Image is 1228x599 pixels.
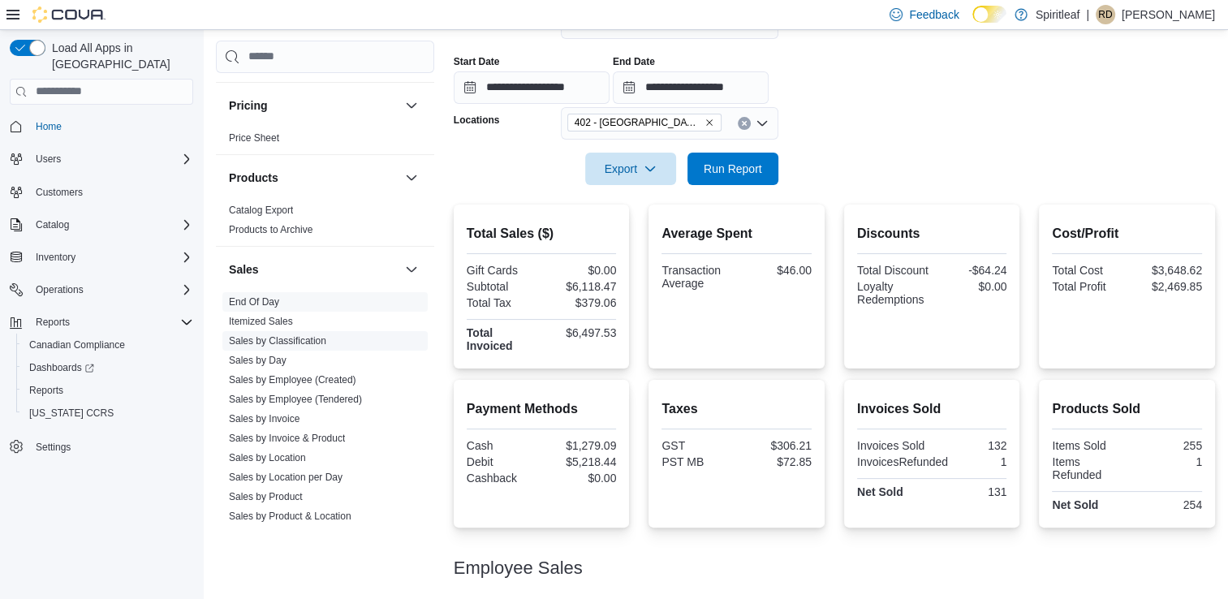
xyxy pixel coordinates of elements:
span: Sales by Classification [229,334,326,347]
span: End Of Day [229,295,279,308]
div: Invoices Sold [857,439,929,452]
a: Dashboards [16,356,200,379]
span: Sales by Invoice & Product [229,432,345,445]
div: 254 [1131,498,1202,511]
button: Open list of options [756,117,769,130]
button: Home [3,114,200,138]
span: Home [29,116,193,136]
h2: Invoices Sold [857,399,1007,419]
a: End Of Day [229,296,279,308]
a: Customers [29,183,89,202]
span: Customers [29,182,193,202]
div: 1 [1131,455,1202,468]
div: $0.00 [935,280,1006,293]
span: 402 - Polo Park (Winnipeg) [567,114,722,131]
a: Settings [29,437,77,457]
a: Sales by Product & Location [229,511,351,522]
a: Home [29,117,68,136]
button: Operations [3,278,200,301]
div: PST MB [661,455,733,468]
span: [US_STATE] CCRS [29,407,114,420]
span: Canadian Compliance [23,335,193,355]
label: Locations [454,114,500,127]
span: Itemized Sales [229,315,293,328]
a: Dashboards [23,358,101,377]
p: | [1086,5,1089,24]
div: $5,218.44 [545,455,616,468]
button: Users [29,149,67,169]
div: GST [661,439,733,452]
span: Feedback [909,6,959,23]
button: Pricing [402,96,421,115]
div: $72.85 [740,455,812,468]
h3: Sales [229,261,259,278]
h3: Products [229,170,278,186]
div: $3,648.62 [1131,264,1202,277]
button: Clear input [738,117,751,130]
span: Sales by Employee (Created) [229,373,356,386]
button: Reports [16,379,200,402]
div: $2,469.85 [1131,280,1202,293]
a: Sales by Classification [229,335,326,347]
div: $6,497.53 [545,326,616,339]
a: Reports [23,381,70,400]
a: Sales by Day [229,355,287,366]
div: $0.00 [545,264,616,277]
a: Sales by Employee (Created) [229,374,356,386]
button: [US_STATE] CCRS [16,402,200,424]
a: [US_STATE] CCRS [23,403,120,423]
a: Sales by Invoice [229,413,299,424]
input: Press the down key to open a popover containing a calendar. [613,71,769,104]
h2: Payment Methods [467,399,617,419]
span: Catalog [36,218,69,231]
div: $379.06 [545,296,616,309]
div: Loyalty Redemptions [857,280,929,306]
div: Cash [467,439,538,452]
a: Sales by Invoice & Product [229,433,345,444]
span: Operations [36,283,84,296]
div: Transaction Average [661,264,733,290]
strong: Total Invoiced [467,326,513,352]
span: Sales by Day [229,354,287,367]
span: Run Report [704,161,762,177]
span: Price Sheet [229,131,279,144]
button: Inventory [29,248,82,267]
div: Items Refunded [1052,455,1123,481]
a: Products to Archive [229,224,312,235]
button: Sales [402,260,421,279]
label: End Date [613,55,655,68]
strong: Net Sold [857,485,903,498]
button: Pricing [229,97,399,114]
span: Sales by Invoice [229,412,299,425]
p: Spiritleaf [1036,5,1079,24]
div: Cashback [467,472,538,485]
span: Operations [29,280,193,299]
span: Catalog Export [229,204,293,217]
button: Export [585,153,676,185]
span: Dark Mode [972,23,973,24]
button: Reports [29,312,76,332]
label: Start Date [454,55,500,68]
span: Products to Archive [229,223,312,236]
div: Total Cost [1052,264,1123,277]
div: $306.21 [740,439,812,452]
a: Canadian Compliance [23,335,131,355]
span: Reports [29,312,193,332]
a: Sales by Employee (Tendered) [229,394,362,405]
span: Reports [23,381,193,400]
div: Pricing [216,128,434,154]
button: Run Report [687,153,778,185]
div: Items Sold [1052,439,1123,452]
nav: Complex example [10,108,193,501]
span: Customers [36,186,83,199]
h2: Total Sales ($) [467,224,617,243]
a: Sales by Product [229,491,303,502]
button: Catalog [29,215,75,235]
div: Ravi D [1096,5,1115,24]
div: Sales [216,292,434,571]
span: Catalog [29,215,193,235]
span: Canadian Compliance [29,338,125,351]
div: Total Tax [467,296,538,309]
a: Itemized Sales [229,316,293,327]
span: Reports [36,316,70,329]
